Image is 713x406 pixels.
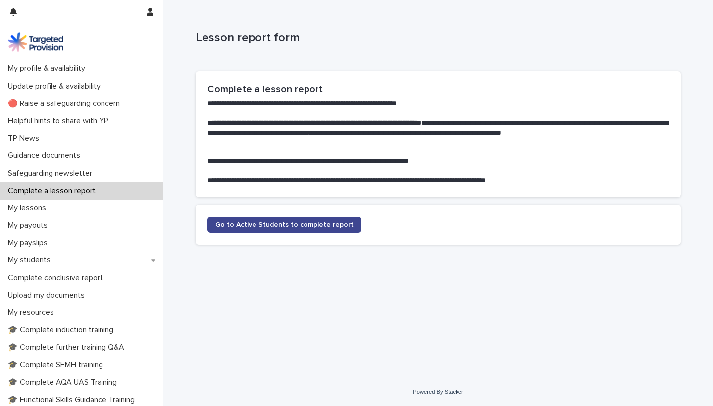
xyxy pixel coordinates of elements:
p: TP News [4,134,47,143]
p: 🎓 Complete SEMH training [4,360,111,370]
p: My lessons [4,203,54,213]
p: 🎓 Complete AQA UAS Training [4,378,125,387]
p: 🔴 Raise a safeguarding concern [4,99,128,108]
p: My students [4,255,58,265]
p: 🎓 Functional Skills Guidance Training [4,395,143,405]
a: Powered By Stacker [413,389,463,395]
span: Go to Active Students to complete report [215,221,354,228]
a: Go to Active Students to complete report [207,217,361,233]
p: Complete conclusive report [4,273,111,283]
p: Safeguarding newsletter [4,169,100,178]
p: 🎓 Complete induction training [4,325,121,335]
h2: Complete a lesson report [207,83,669,95]
p: My resources [4,308,62,317]
p: Complete a lesson report [4,186,103,196]
p: My payouts [4,221,55,230]
p: Guidance documents [4,151,88,160]
img: M5nRWzHhSzIhMunXDL62 [8,32,63,52]
p: Helpful hints to share with YP [4,116,116,126]
p: 🎓 Complete further training Q&A [4,343,132,352]
p: My payslips [4,238,55,248]
p: Update profile & availability [4,82,108,91]
p: Upload my documents [4,291,93,300]
p: My profile & availability [4,64,93,73]
p: Lesson report form [196,31,677,45]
